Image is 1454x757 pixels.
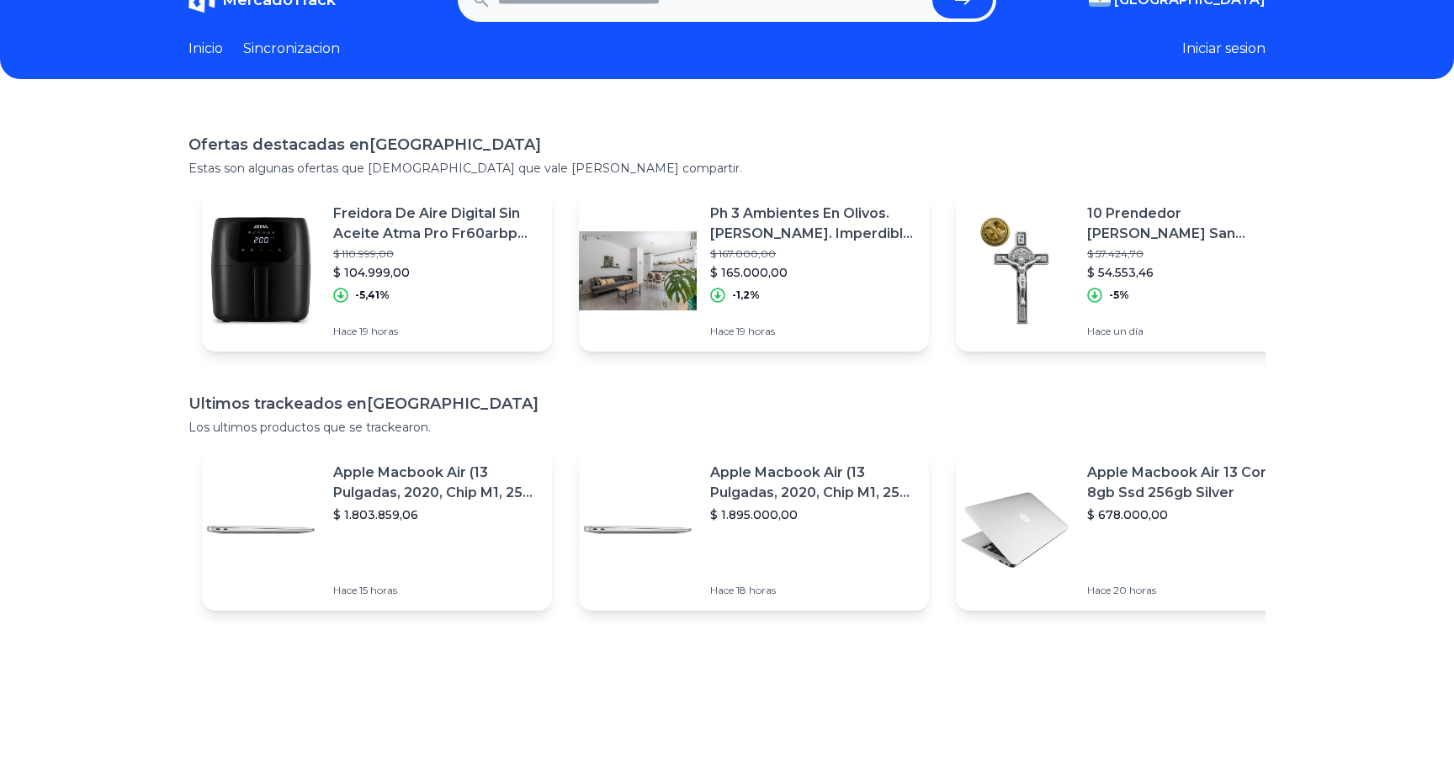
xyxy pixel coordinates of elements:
p: Hace 19 horas [333,325,539,338]
p: Hace 15 horas [333,584,539,597]
p: $ 1.895.000,00 [710,506,915,523]
a: Featured imagePh 3 Ambientes En Olivos. [PERSON_NAME]. Imperdible! Sin Expensas$ 167.000,00$ 165.... [579,190,929,352]
p: Ph 3 Ambientes En Olivos. [PERSON_NAME]. Imperdible! Sin Expensas [710,204,915,244]
p: $ 104.999,00 [333,264,539,281]
h1: Ofertas destacadas en [GEOGRAPHIC_DATA] [188,133,1266,156]
p: 10 Prendedor [PERSON_NAME] San [PERSON_NAME] Pin Broche Souvenirs ([GEOGRAPHIC_DATA]) [1087,204,1292,244]
p: Apple Macbook Air (13 Pulgadas, 2020, Chip M1, 256 Gb De Ssd, 8 Gb De Ram) - Plata [710,463,915,503]
button: Iniciar sesion [1182,39,1266,59]
a: Featured image10 Prendedor [PERSON_NAME] San [PERSON_NAME] Pin Broche Souvenirs ([GEOGRAPHIC_DATA... [956,190,1306,352]
p: $ 165.000,00 [710,264,915,281]
p: Apple Macbook Air 13 Core I5 8gb Ssd 256gb Silver [1087,463,1292,503]
p: Hace un día [1087,325,1292,338]
p: $ 110.999,00 [333,247,539,261]
p: Los ultimos productos que se trackearon. [188,419,1266,436]
p: $ 1.803.859,06 [333,506,539,523]
p: $ 678.000,00 [1087,506,1292,523]
img: Featured image [202,471,320,589]
a: Featured imageApple Macbook Air (13 Pulgadas, 2020, Chip M1, 256 Gb De Ssd, 8 Gb De Ram) - Plata$... [202,449,552,611]
img: Featured image [202,212,320,330]
a: Featured imageApple Macbook Air 13 Core I5 8gb Ssd 256gb Silver$ 678.000,00Hace 20 horas [956,449,1306,611]
img: Featured image [956,212,1074,330]
img: Featured image [579,212,697,330]
a: Sincronizacion [243,39,340,59]
a: Featured imageApple Macbook Air (13 Pulgadas, 2020, Chip M1, 256 Gb De Ssd, 8 Gb De Ram) - Plata$... [579,449,929,611]
p: Hace 20 horas [1087,584,1292,597]
p: -5% [1109,289,1129,302]
h1: Ultimos trackeados en [GEOGRAPHIC_DATA] [188,392,1266,416]
p: Hace 18 horas [710,584,915,597]
p: Estas son algunas ofertas que [DEMOGRAPHIC_DATA] que vale [PERSON_NAME] compartir. [188,160,1266,177]
img: Featured image [579,471,697,589]
p: Apple Macbook Air (13 Pulgadas, 2020, Chip M1, 256 Gb De Ssd, 8 Gb De Ram) - Plata [333,463,539,503]
p: $ 167.000,00 [710,247,915,261]
p: $ 54.553,46 [1087,264,1292,281]
p: $ 57.424,70 [1087,247,1292,261]
a: Inicio [188,39,223,59]
img: Featured image [956,471,1074,589]
p: Hace 19 horas [710,325,915,338]
p: -1,2% [732,289,760,302]
p: -5,41% [355,289,390,302]
p: Freidora De Aire Digital Sin Aceite Atma Pro Fr60arbp 6,5l C [333,204,539,244]
a: Featured imageFreidora De Aire Digital Sin Aceite Atma Pro Fr60arbp 6,5l C$ 110.999,00$ 104.999,0... [202,190,552,352]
